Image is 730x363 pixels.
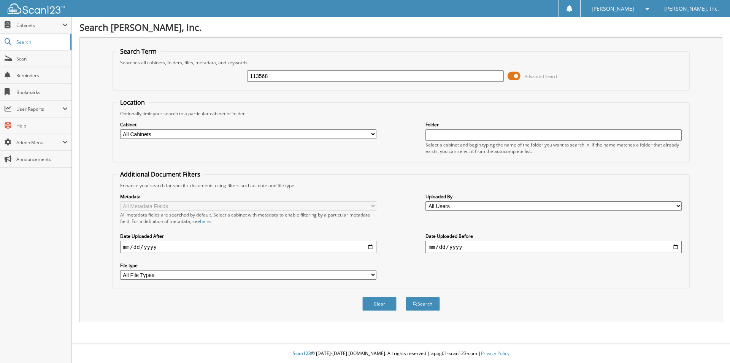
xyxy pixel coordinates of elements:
[72,344,730,363] div: © [DATE]-[DATE] [DOMAIN_NAME]. All rights reserved | appg01-scan123-com |
[120,241,376,253] input: start
[16,123,68,129] span: Help
[16,156,68,162] span: Announcements
[120,193,376,200] label: Metadata
[116,98,149,107] legend: Location
[362,297,397,311] button: Clear
[8,3,65,14] img: scan123-logo-white.svg
[293,350,311,357] span: Scan123
[120,233,376,239] label: Date Uploaded After
[116,47,160,56] legend: Search Term
[592,6,634,11] span: [PERSON_NAME]
[116,182,686,189] div: Enhance your search for specific documents using filters such as date and file type.
[116,59,686,66] div: Searches all cabinets, folders, files, metadata, and keywords
[425,241,682,253] input: end
[425,142,682,154] div: Select a cabinet and begin typing the name of the folder you want to search in. If the name match...
[16,139,62,146] span: Admin Menu
[16,39,67,45] span: Search
[79,21,722,33] h1: Search [PERSON_NAME], Inc.
[116,110,686,117] div: Optionally limit your search to a particular cabinet or folder
[481,350,509,357] a: Privacy Policy
[120,212,376,224] div: All metadata fields are searched by default. Select a cabinet with metadata to enable filtering b...
[16,106,62,112] span: User Reports
[525,73,559,79] span: Advanced Search
[664,6,719,11] span: [PERSON_NAME], Inc.
[200,218,210,224] a: here
[16,56,68,62] span: Scan
[16,89,68,96] span: Bookmarks
[425,121,682,128] label: Folder
[16,72,68,79] span: Reminders
[692,326,730,363] iframe: Chat Widget
[16,22,62,29] span: Cabinets
[406,297,440,311] button: Search
[120,262,376,269] label: File type
[425,233,682,239] label: Date Uploaded Before
[116,170,204,178] legend: Additional Document Filters
[425,193,682,200] label: Uploaded By
[120,121,376,128] label: Cabinet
